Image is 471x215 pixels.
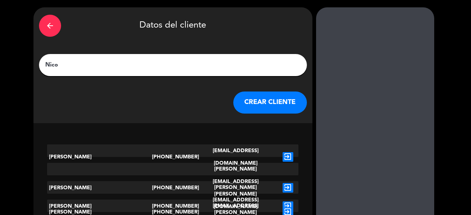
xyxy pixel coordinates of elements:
div: [PERSON_NAME][EMAIL_ADDRESS][PERSON_NAME][DOMAIN_NAME] [194,163,277,213]
i: exit_to_app [283,152,293,162]
div: Datos del cliente [39,13,307,39]
div: [PHONE_NUMBER] [152,163,194,213]
div: [PERSON_NAME] [47,163,152,213]
button: CREAR CLIENTE [233,92,307,114]
input: Escriba nombre, correo electrónico o número de teléfono... [45,60,301,70]
div: [PERSON_NAME] [47,144,152,169]
div: [PHONE_NUMBER] [152,144,194,169]
i: arrow_back [46,21,54,30]
div: [EMAIL_ADDRESS][DOMAIN_NAME] [194,144,277,169]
